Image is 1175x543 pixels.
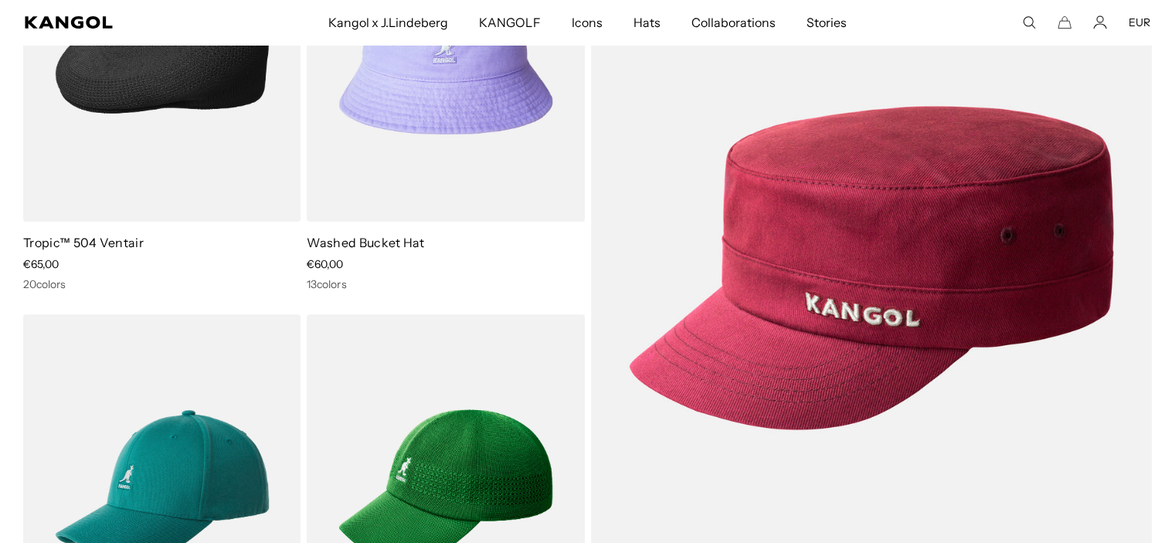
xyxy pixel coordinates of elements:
[307,277,584,291] div: 13 colors
[23,235,144,250] a: Tropic™ 504 Ventair
[1058,15,1071,29] button: Cart
[1093,15,1107,29] a: Account
[307,235,424,250] a: Washed Bucket Hat
[23,257,59,271] span: €65,00
[1129,15,1150,29] button: EUR
[23,277,301,291] div: 20 colors
[307,257,343,271] span: €60,00
[25,16,216,29] a: Kangol
[1022,15,1036,29] summary: Search here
